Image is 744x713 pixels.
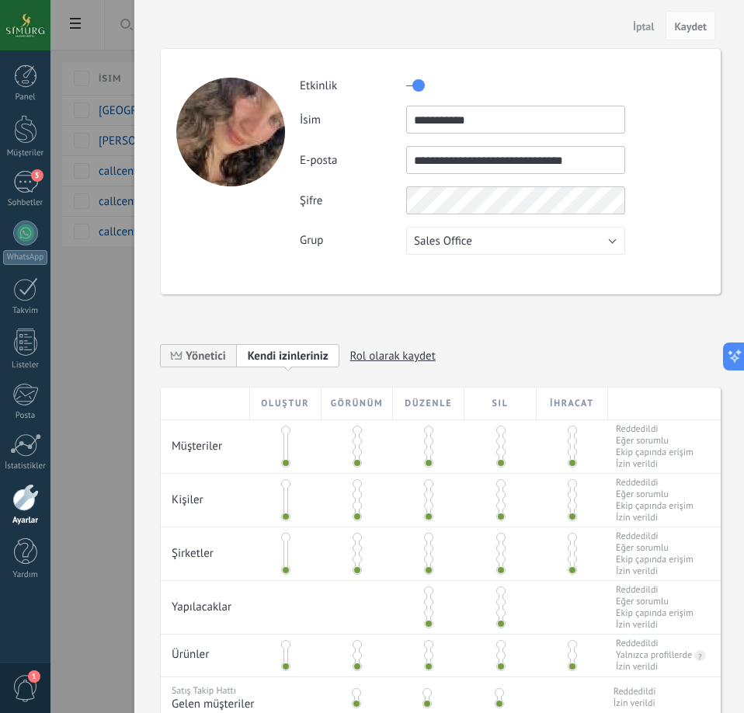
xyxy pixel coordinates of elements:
[627,13,661,38] button: İptal
[616,638,659,649] div: Reddedildi
[300,233,406,248] label: Grup
[248,349,329,363] span: Kendi izinleriniz
[616,661,658,673] div: İzin verildi
[161,635,250,670] div: Ürünler
[237,343,339,367] span: Add new role
[614,697,656,709] span: İzin verildi
[3,570,48,580] div: Yardım
[616,489,694,500] span: Eğer sorumlu
[3,411,48,421] div: Posta
[250,388,322,419] div: Oluştur
[633,21,655,32] span: İptal
[616,423,694,435] span: Reddedildi
[616,435,694,447] span: Eğer sorumlu
[614,686,656,697] span: Reddedildi
[322,388,393,419] div: Görünüm
[161,581,250,622] div: Yapılacaklar
[186,349,226,363] span: Yönetici
[406,227,625,255] button: Sales Office
[350,344,436,368] span: Rol olarak kaydet
[616,458,694,470] span: İzin verildi
[616,542,694,554] span: Eğer sorumlu
[616,607,694,619] span: Ekip çapında erişim
[300,78,406,93] label: Etkinlik
[161,343,237,367] span: Yönetici
[616,554,694,565] span: Ekip çapında erişim
[616,500,694,512] span: Ekip çapında erişim
[3,306,48,316] div: Takvim
[616,477,694,489] span: Reddedildi
[616,565,694,577] span: İzin verildi
[414,234,472,249] span: Sales Office
[616,596,694,607] span: Eğer sorumlu
[3,92,48,103] div: Panel
[172,685,236,697] span: Satış Takip Hattı
[393,388,464,419] div: Düzenle
[3,360,48,370] div: Listeler
[616,530,694,542] span: Reddedildi
[616,619,694,631] span: İzin verildi
[3,461,48,471] div: İstatistikler
[616,512,694,523] span: İzin verildi
[3,148,48,158] div: Müşteriler
[31,169,43,182] span: 5
[300,193,406,208] label: Şifre
[616,584,694,596] span: Reddedildi
[300,153,406,168] label: E-posta
[28,670,40,683] span: 1
[694,650,702,662] div: ?
[300,113,406,127] label: İsim
[666,11,715,40] button: Kaydet
[3,250,47,265] div: WhatsApp
[674,21,707,32] span: Kaydet
[161,527,250,569] div: Şirketler
[464,388,536,419] div: Sil
[161,420,250,461] div: Müşteriler
[616,447,694,458] span: Ekip çapında erişim
[161,474,250,515] div: Kişiler
[3,198,48,208] div: Sohbetler
[3,516,48,526] div: Ayarlar
[537,388,608,419] div: İhracat
[172,697,316,711] span: Gelen müşteriler
[616,649,692,661] div: Yalnızca profillerde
